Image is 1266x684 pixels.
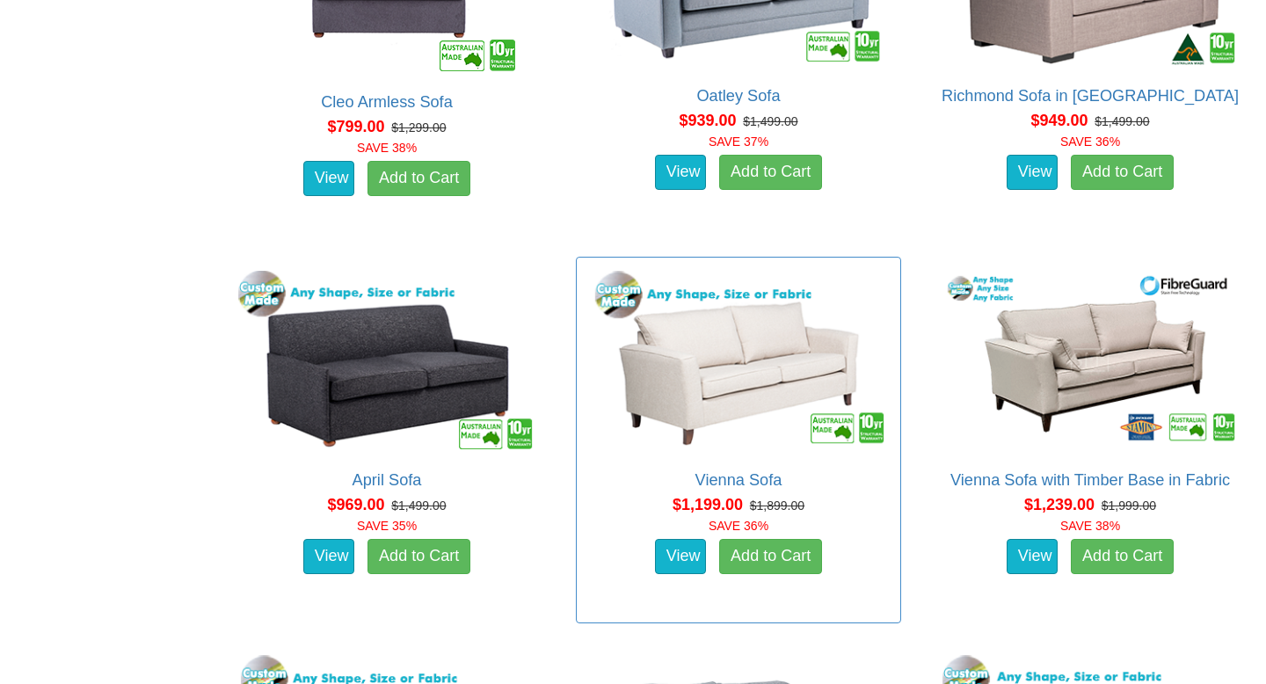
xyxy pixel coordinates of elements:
a: April Sofa [353,471,422,489]
a: View [1007,539,1058,574]
a: View [655,155,706,190]
span: $949.00 [1030,112,1088,129]
font: SAVE 36% [709,519,768,533]
a: Oatley Sofa [696,87,780,105]
a: Add to Cart [367,539,470,574]
del: $1,499.00 [391,498,446,513]
a: Vienna Sofa [695,471,782,489]
a: View [303,161,354,196]
a: Add to Cart [719,155,822,190]
a: Vienna Sofa with Timber Base in Fabric [950,471,1230,489]
span: $799.00 [327,118,384,135]
font: SAVE 38% [1060,519,1120,533]
a: Add to Cart [1071,539,1174,574]
a: Add to Cart [1071,155,1174,190]
a: View [303,539,354,574]
font: SAVE 37% [709,135,768,149]
a: View [655,539,706,574]
del: $1,899.00 [750,498,804,513]
a: Add to Cart [367,161,470,196]
font: SAVE 38% [357,141,417,155]
span: $969.00 [327,496,384,513]
img: Vienna Sofa with Timber Base in Fabric [937,266,1243,454]
a: Cleo Armless Sofa [321,93,453,111]
a: Add to Cart [719,539,822,574]
font: SAVE 36% [1060,135,1120,149]
span: $939.00 [679,112,736,129]
img: April Sofa [234,266,540,454]
img: Vienna Sofa [586,266,891,454]
span: $1,199.00 [673,496,743,513]
font: SAVE 35% [357,519,417,533]
del: $1,499.00 [1095,114,1149,128]
del: $1,999.00 [1102,498,1156,513]
del: $1,499.00 [743,114,797,128]
a: View [1007,155,1058,190]
span: $1,239.00 [1024,496,1095,513]
a: Richmond Sofa in [GEOGRAPHIC_DATA] [942,87,1239,105]
del: $1,299.00 [391,120,446,135]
